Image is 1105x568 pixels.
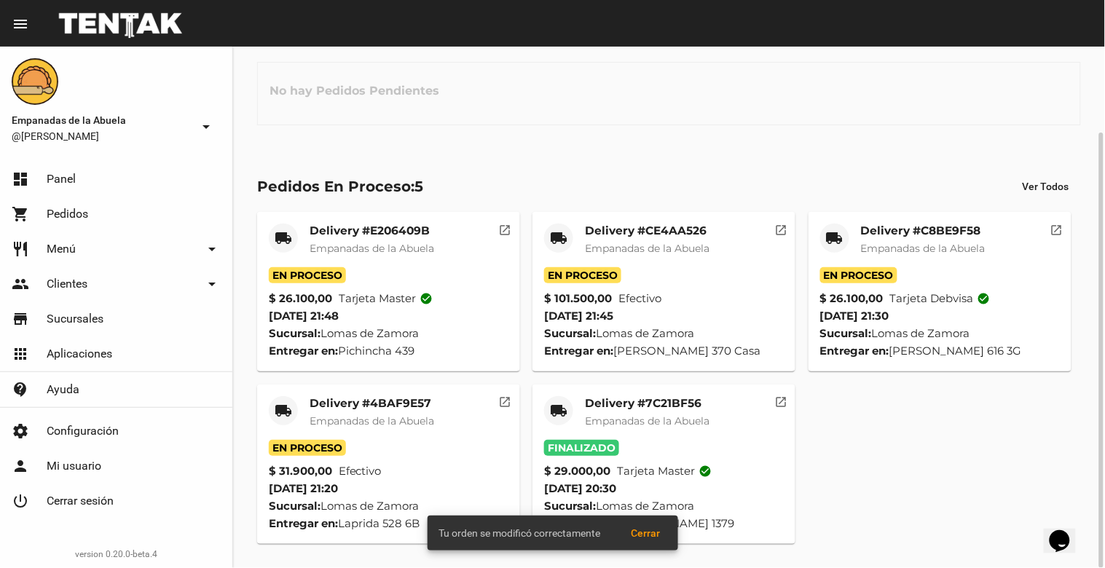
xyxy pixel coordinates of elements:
span: En Proceso [269,267,346,283]
span: Empanadas de la Abuela [861,242,986,255]
span: [DATE] 21:48 [269,309,339,323]
h3: No hay Pedidos Pendientes [258,69,451,113]
span: En Proceso [544,267,621,283]
mat-icon: open_in_new [774,393,787,406]
div: version 0.20.0-beta.4 [12,547,221,561]
span: Empanadas de la Abuela [585,414,709,427]
mat-icon: local_shipping [275,402,292,419]
strong: $ 101.500,00 [544,290,612,307]
span: 5 [414,178,423,195]
span: Empanadas de la Abuela [585,242,709,255]
span: Empanadas de la Abuela [310,242,434,255]
div: Lomas de Zamora [269,497,508,515]
span: Efectivo [339,462,382,480]
span: Ver Todos [1023,181,1069,192]
mat-card-title: Delivery #C8BE9F58 [861,224,986,238]
span: Empanadas de la Abuela [12,111,192,129]
mat-icon: apps [12,345,29,363]
div: Lomas de Zamora [820,325,1060,342]
mat-icon: people [12,275,29,293]
strong: $ 29.000,00 [544,462,610,480]
mat-icon: arrow_drop_down [203,275,221,293]
strong: Entregar en: [544,344,613,358]
div: [PERSON_NAME] 370 Casa [544,342,784,360]
strong: Sucursal: [820,326,872,340]
mat-card-title: Delivery #7C21BF56 [585,396,709,411]
mat-card-title: Delivery #E206409B [310,224,434,238]
div: Lomas de Zamora [269,325,508,342]
mat-icon: local_shipping [550,402,567,419]
strong: Entregar en: [820,344,889,358]
strong: $ 26.100,00 [820,290,884,307]
span: Efectivo [618,290,661,307]
span: Ayuda [47,382,79,397]
strong: Sucursal: [544,326,596,340]
mat-icon: person [12,457,29,475]
div: Pedidos En Proceso: [257,175,423,198]
mat-icon: power_settings_new [12,492,29,510]
strong: $ 26.100,00 [269,290,332,307]
mat-icon: open_in_new [499,221,512,234]
span: Pedidos [47,207,88,221]
mat-icon: store [12,310,29,328]
span: Cerrar [632,527,661,539]
mat-icon: check_circle [699,465,712,478]
div: Laprida 528 6B [269,515,508,532]
iframe: chat widget [1044,510,1090,553]
span: [DATE] 20:30 [544,481,616,495]
span: Tarjeta master [339,290,433,307]
mat-icon: restaurant [12,240,29,258]
mat-icon: shopping_cart [12,205,29,223]
span: Aplicaciones [47,347,112,361]
mat-icon: menu [12,15,29,33]
mat-icon: check_circle [420,292,433,305]
strong: Sucursal: [269,326,321,340]
mat-icon: open_in_new [1050,221,1063,234]
mat-icon: arrow_drop_down [197,118,215,135]
strong: Entregar en: [269,344,338,358]
span: Cerrar sesión [47,494,114,508]
span: Tarjeta debvisa [890,290,991,307]
mat-icon: arrow_drop_down [203,240,221,258]
mat-icon: open_in_new [774,221,787,234]
span: [DATE] 21:20 [269,481,338,495]
span: En Proceso [820,267,897,283]
span: Tarjeta master [617,462,712,480]
span: Finalizado [544,440,619,456]
span: Tu orden se modificó correctamente [439,526,601,540]
span: Empanadas de la Abuela [310,414,434,427]
span: En Proceso [269,440,346,456]
div: Pichincha 439 [269,342,508,360]
mat-card-title: Delivery #4BAF9E57 [310,396,434,411]
img: f0136945-ed32-4f7c-91e3-a375bc4bb2c5.png [12,58,58,105]
mat-card-title: Delivery #CE4AA526 [585,224,709,238]
span: @[PERSON_NAME] [12,129,192,143]
mat-icon: open_in_new [499,393,512,406]
span: [DATE] 21:45 [544,309,613,323]
span: Configuración [47,424,119,438]
mat-icon: check_circle [978,292,991,305]
span: Clientes [47,277,87,291]
strong: Sucursal: [269,499,321,513]
div: Lomas de Zamora [544,497,784,515]
mat-icon: local_shipping [826,229,844,247]
button: Ver Todos [1011,173,1081,200]
span: Menú [47,242,76,256]
strong: Entregar en: [269,516,338,530]
mat-icon: local_shipping [550,229,567,247]
span: Panel [47,172,76,186]
mat-icon: contact_support [12,381,29,398]
mat-icon: local_shipping [275,229,292,247]
span: [DATE] 21:30 [820,309,889,323]
button: Cerrar [620,520,672,546]
mat-icon: settings [12,422,29,440]
span: Sucursales [47,312,103,326]
mat-icon: dashboard [12,170,29,188]
span: Mi usuario [47,459,101,473]
div: Lomas de Zamora [544,325,784,342]
div: [PERSON_NAME] 616 3G [820,342,1060,360]
strong: $ 31.900,00 [269,462,332,480]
